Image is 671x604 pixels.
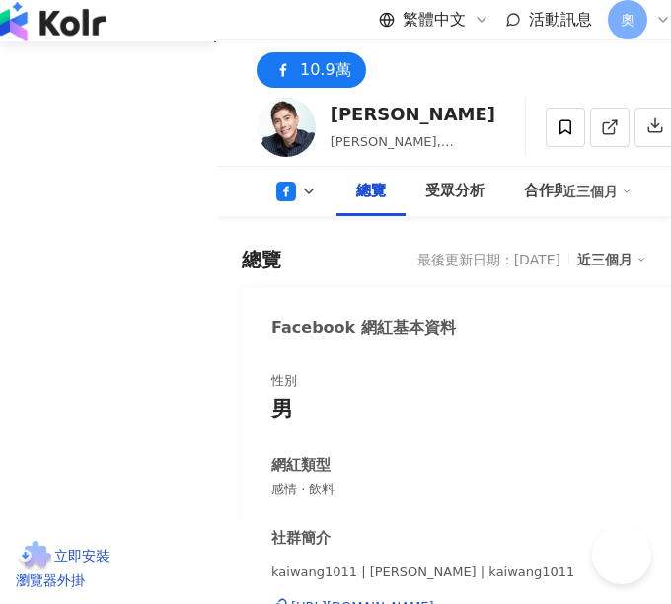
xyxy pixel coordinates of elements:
div: 10.9萬 [300,56,351,84]
span: 繁體中文 [403,9,466,31]
span: 奧 [621,9,634,31]
a: search [97,41,136,118]
div: 社群簡介 [271,528,331,549]
div: 男 [271,395,293,425]
span: [PERSON_NAME], [PERSON_NAME] [331,134,454,169]
button: 10.9萬 [257,52,366,88]
div: 總覽 [356,180,386,203]
div: Facebook 網紅基本資料 [271,317,456,339]
span: 活動訊息 [529,10,592,29]
img: KOL Avatar [257,98,316,157]
div: 網紅類型 [271,455,331,476]
iframe: Help Scout Beacon - Open [592,525,651,584]
div: 近三個月 [562,176,632,207]
div: 合作與價值 [524,180,598,203]
div: 最後更新日期：[DATE] [417,252,560,267]
div: 近三個月 [577,247,646,272]
div: 總覽 [242,246,281,273]
div: 性別 [271,372,297,390]
div: [PERSON_NAME] [331,102,495,126]
div: 受眾分析 [425,180,485,203]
